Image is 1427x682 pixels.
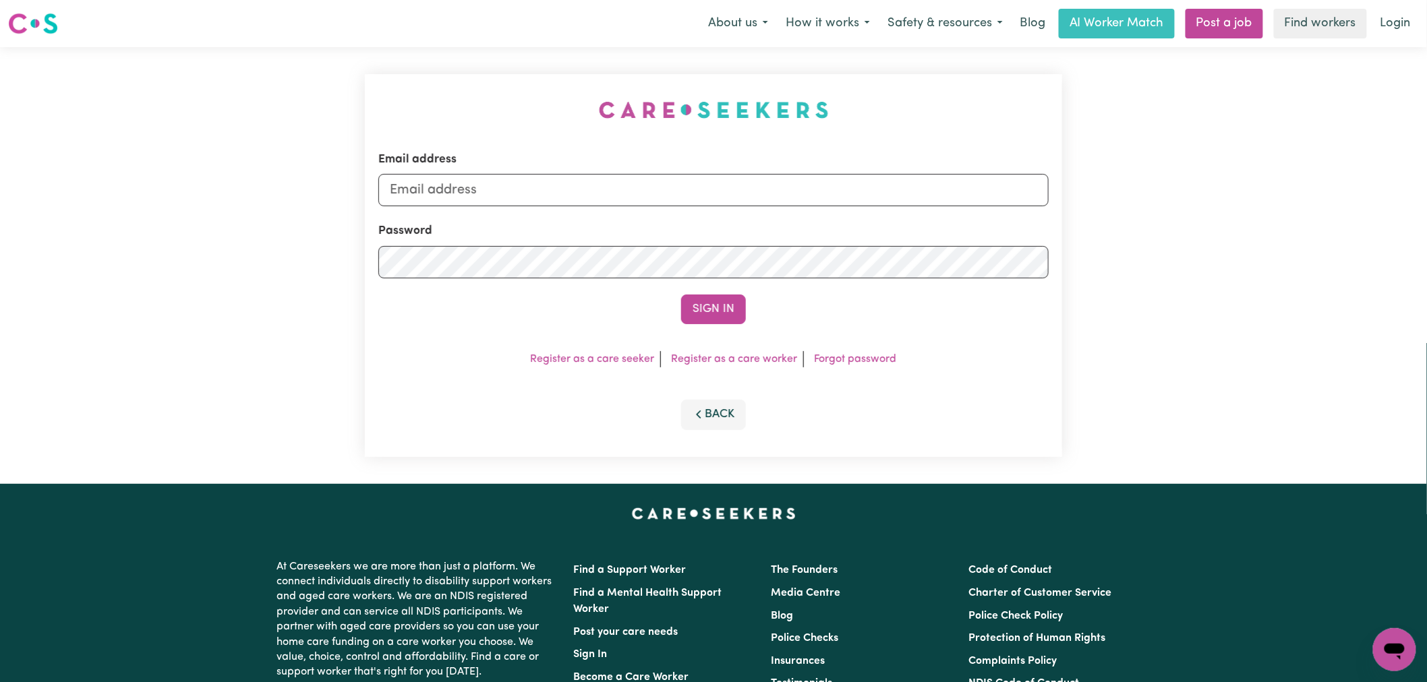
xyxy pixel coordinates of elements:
[681,400,746,429] button: Back
[969,656,1057,666] a: Complaints Policy
[8,8,58,39] a: Careseekers logo
[771,656,825,666] a: Insurances
[8,11,58,36] img: Careseekers logo
[815,354,897,365] a: Forgot password
[771,588,840,598] a: Media Centre
[573,649,607,660] a: Sign In
[1059,9,1175,38] a: AI Worker Match
[1274,9,1367,38] a: Find workers
[777,9,879,38] button: How it works
[378,222,432,240] label: Password
[378,151,457,168] label: Email address
[771,633,838,644] a: Police Checks
[879,9,1012,38] button: Safety & resources
[969,565,1053,576] a: Code of Conduct
[1372,9,1419,38] a: Login
[1186,9,1263,38] a: Post a job
[681,294,746,324] button: Sign In
[531,354,655,365] a: Register as a care seeker
[969,611,1064,621] a: Police Check Policy
[771,565,838,576] a: The Founders
[632,508,796,519] a: Careseekers home page
[573,588,722,615] a: Find a Mental Health Support Worker
[1012,9,1053,38] a: Blog
[573,565,686,576] a: Find a Support Worker
[573,627,678,638] a: Post your care needs
[771,611,793,621] a: Blog
[672,354,798,365] a: Register as a care worker
[699,9,777,38] button: About us
[1373,628,1416,671] iframe: Button to launch messaging window
[969,588,1112,598] a: Charter of Customer Service
[378,174,1049,206] input: Email address
[969,633,1106,644] a: Protection of Human Rights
